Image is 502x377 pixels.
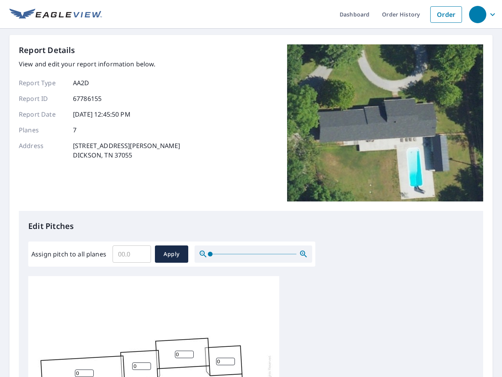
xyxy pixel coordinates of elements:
[19,44,75,56] p: Report Details
[73,78,89,88] p: AA2D
[287,44,483,201] img: Top image
[19,78,66,88] p: Report Type
[19,125,66,135] p: Planes
[73,125,76,135] p: 7
[19,110,66,119] p: Report Date
[73,94,102,103] p: 67786155
[113,243,151,265] input: 00.0
[430,6,462,23] a: Order
[155,245,188,263] button: Apply
[161,249,182,259] span: Apply
[9,9,102,20] img: EV Logo
[19,94,66,103] p: Report ID
[28,220,474,232] p: Edit Pitches
[73,110,131,119] p: [DATE] 12:45:50 PM
[73,141,180,160] p: [STREET_ADDRESS][PERSON_NAME] DICKSON, TN 37055
[31,249,106,259] label: Assign pitch to all planes
[19,59,180,69] p: View and edit your report information below.
[19,141,66,160] p: Address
